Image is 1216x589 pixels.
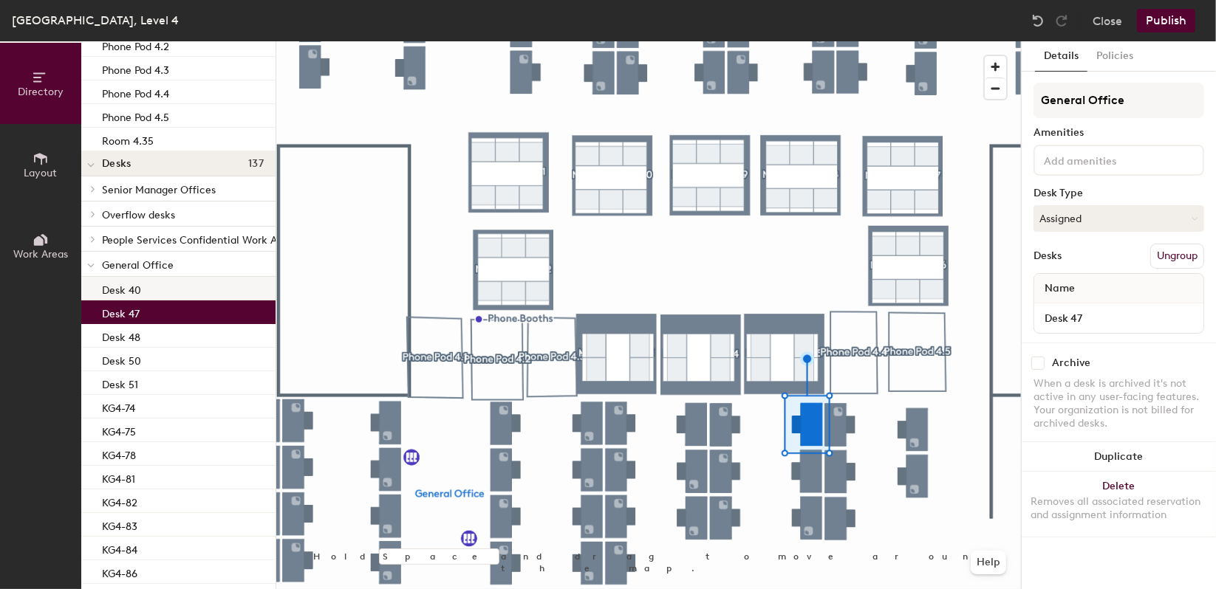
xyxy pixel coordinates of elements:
[102,516,137,533] p: KG4-83
[1022,442,1216,472] button: Duplicate
[1052,357,1090,369] div: Archive
[102,492,137,509] p: KG4-82
[102,303,140,320] p: Desk 47
[102,421,136,438] p: KG4-75
[13,248,68,261] span: Work Areas
[102,280,141,297] p: Desk 40
[102,563,137,580] p: KG4-86
[102,60,169,77] p: Phone Pod 4.3
[1034,187,1204,199] div: Desk Type
[1031,13,1045,28] img: Undo
[102,131,154,148] p: Room 4.35
[248,158,264,170] span: 137
[102,209,175,221] span: Overflow desks
[1137,9,1195,32] button: Publish
[102,327,140,344] p: Desk 48
[12,11,179,30] div: [GEOGRAPHIC_DATA], Level 4
[1037,275,1082,302] span: Name
[1034,250,1062,262] div: Desks
[102,184,216,196] span: Senior Manager Offices
[971,551,1006,574] button: Help
[1093,9,1122,32] button: Close
[1035,41,1087,72] button: Details
[102,83,169,100] p: Phone Pod 4.4
[1034,205,1204,232] button: Assigned
[102,374,138,391] p: Desk 51
[102,398,135,415] p: KG4-74
[102,445,136,462] p: KG4-78
[1041,151,1174,168] input: Add amenities
[1037,308,1200,328] input: Unnamed desk
[102,469,135,486] p: KG4-81
[102,540,137,557] p: KG4-84
[18,86,64,98] span: Directory
[1031,495,1207,522] div: Removes all associated reservation and assignment information
[1022,472,1216,537] button: DeleteRemoves all associated reservation and assignment information
[1034,127,1204,139] div: Amenities
[102,351,141,368] p: Desk 50
[1034,377,1204,430] div: When a desk is archived it's not active in any user-facing features. Your organization is not bil...
[102,36,169,53] p: Phone Pod 4.2
[102,158,131,170] span: Desks
[24,167,58,179] span: Layout
[1150,244,1204,269] button: Ungroup
[102,259,174,272] span: General Office
[1054,13,1069,28] img: Redo
[102,234,293,247] span: People Services Confidential Work Area
[102,107,169,124] p: Phone Pod 4.5
[1087,41,1142,72] button: Policies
